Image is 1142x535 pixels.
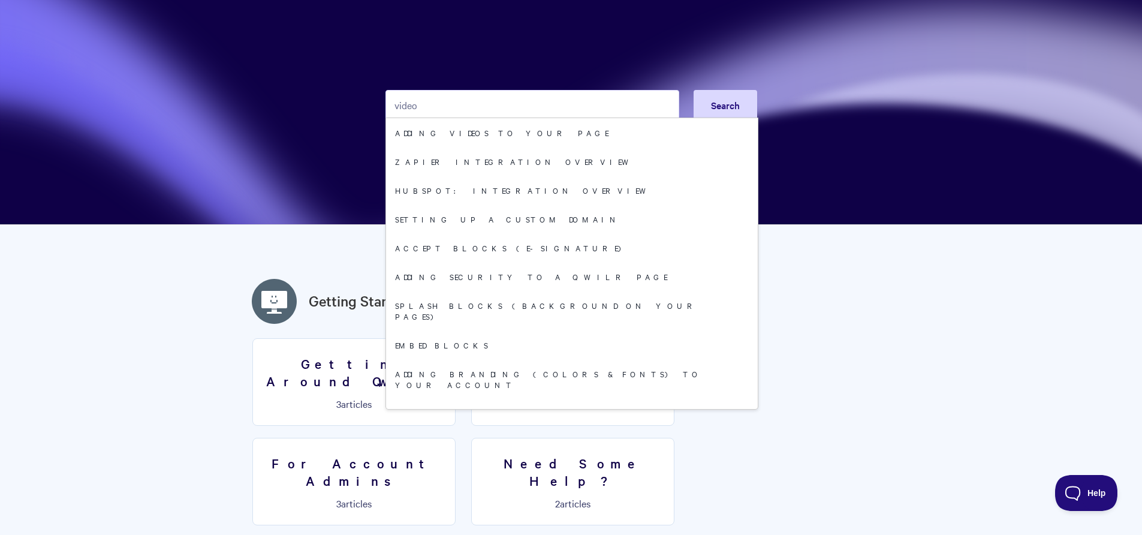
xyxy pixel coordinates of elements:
[386,118,758,147] a: Adding Videos to your Page
[386,262,758,291] a: Adding security to a Qwilr Page
[386,176,758,205] a: HubSpot: Integration Overview
[711,98,740,112] span: Search
[386,399,758,438] a: Qwilr styling: Make Your Qwilr Page Shine!
[386,147,758,176] a: Zapier integration overview
[260,398,448,409] p: articles
[260,455,448,489] h3: For Account Admins
[260,498,448,509] p: articles
[479,498,667,509] p: articles
[694,90,757,120] button: Search
[1055,475,1118,511] iframe: Toggle Customer Support
[252,438,456,525] a: For Account Admins 3articles
[260,355,448,389] h3: Getting Around Qwilr
[386,330,758,359] a: Embed Blocks
[471,438,674,525] a: Need Some Help? 2articles
[336,397,341,410] span: 3
[386,233,758,262] a: Accept Blocks (E-Signature)
[252,338,456,426] a: Getting Around Qwilr 3articles
[386,359,758,399] a: Adding branding (colors & fonts) to your account
[479,455,667,489] h3: Need Some Help?
[336,497,341,510] span: 3
[386,205,758,233] a: Setting up a Custom Domain
[385,90,679,120] input: Search the knowledge base
[309,290,408,312] a: Getting Started
[386,291,758,330] a: Splash Blocks (Background on your Pages)
[555,497,560,510] span: 2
